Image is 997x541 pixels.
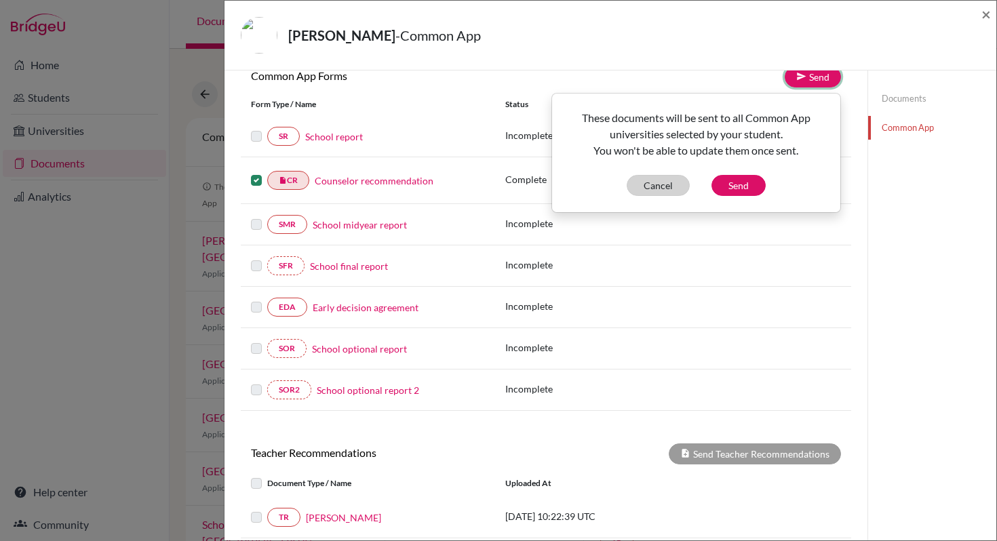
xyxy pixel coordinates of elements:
button: Close [981,6,991,22]
a: Send [785,66,841,87]
a: TR [267,508,300,527]
a: Early decision agreement [313,300,418,315]
a: SR [267,127,300,146]
p: Incomplete [505,128,645,142]
a: Common App [868,116,996,140]
a: SFR [267,256,305,275]
a: EDA [267,298,307,317]
p: Incomplete [505,258,645,272]
h6: Teacher Recommendations [241,446,546,459]
a: School midyear report [313,218,407,232]
p: Incomplete [505,216,645,231]
a: SOR [267,339,307,358]
div: Status [505,98,645,111]
a: School final report [310,259,388,273]
a: [PERSON_NAME] [306,510,381,525]
p: Incomplete [505,340,645,355]
strong: [PERSON_NAME] [288,27,395,43]
p: Incomplete [505,382,645,396]
a: School report [305,129,363,144]
p: Complete [505,172,645,186]
a: insert_drive_fileCR [267,171,309,190]
a: Counselor recommendation [315,174,433,188]
div: Send Teacher Recommendations [669,443,841,464]
span: - Common App [395,27,481,43]
span: × [981,4,991,24]
a: Documents [868,87,996,111]
div: Form Type / Name [241,98,495,111]
p: Incomplete [505,299,645,313]
div: Document Type / Name [241,475,495,492]
div: Uploaded at [495,475,699,492]
a: SMR [267,215,307,234]
a: SOR2 [267,380,311,399]
a: School optional report [312,342,407,356]
i: insert_drive_file [279,176,287,184]
p: These documents will be sent to all Common App universities selected by your student. You won't b... [563,110,829,159]
p: [DATE] 10:22:39 UTC [505,509,688,523]
div: Send [551,93,841,213]
button: Send [711,175,766,196]
a: School optional report 2 [317,383,419,397]
h6: Common App Forms [241,69,546,82]
button: Cancel [627,175,690,196]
